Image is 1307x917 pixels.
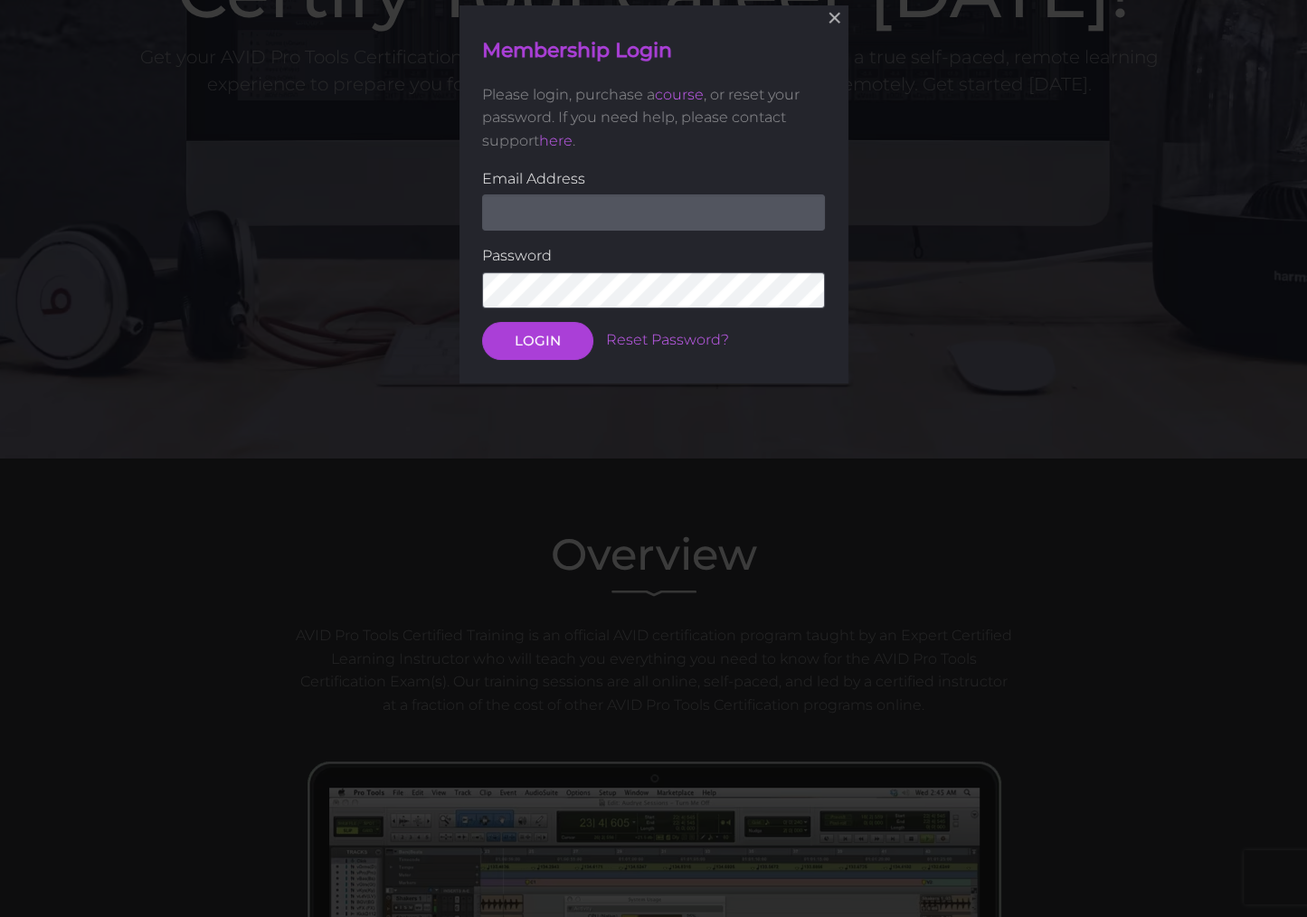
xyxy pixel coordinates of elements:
a: course [655,85,704,102]
button: LOGIN [482,321,593,359]
p: Please login, purchase a , or reset your password. If you need help, please contact support . [482,82,825,152]
label: Password [482,244,825,268]
a: Reset Password? [606,331,729,348]
label: Email Address [482,166,825,190]
h4: Membership Login [482,37,825,65]
a: here [539,132,573,149]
